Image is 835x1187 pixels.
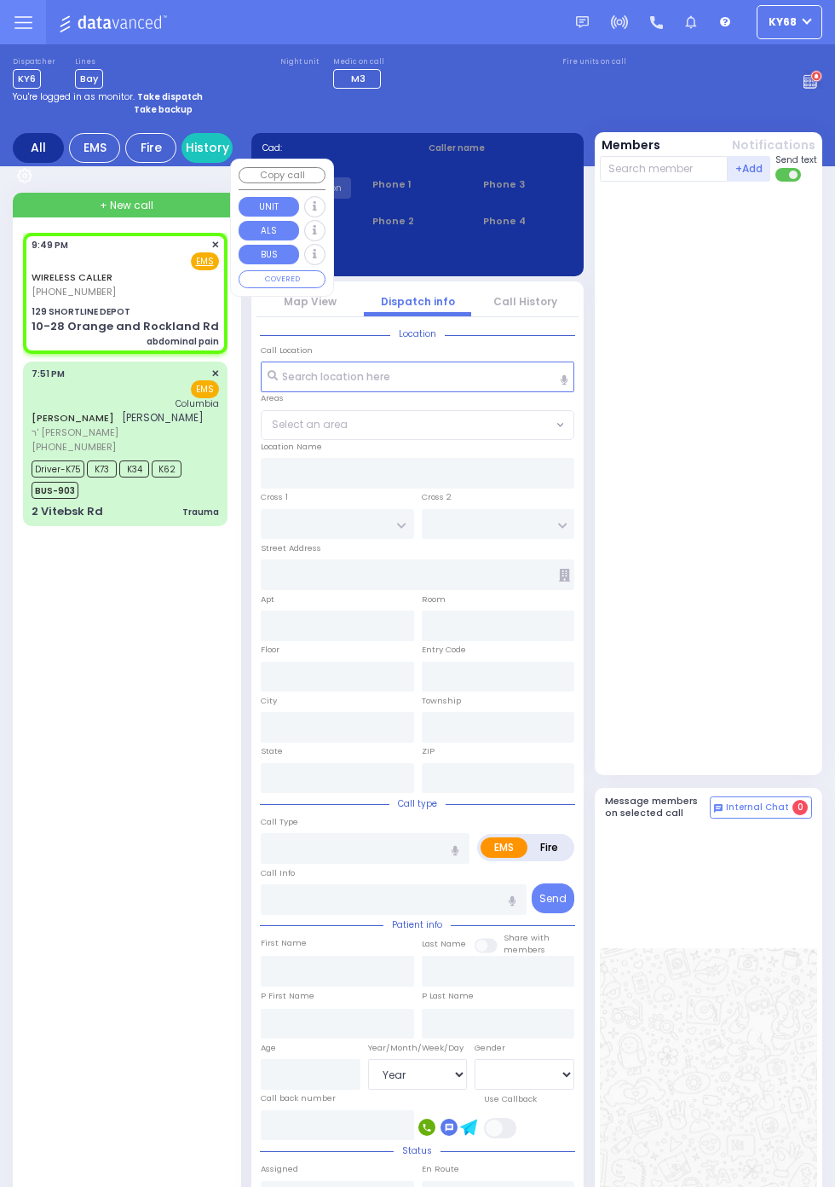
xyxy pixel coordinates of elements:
[261,990,314,1002] label: P First Name
[182,506,219,518] div: Trauma
[475,1042,505,1054] label: Gender
[710,796,812,819] button: Internal Chat 0
[261,867,295,879] label: Call Info
[13,133,64,163] div: All
[351,72,366,85] span: M3
[261,441,322,453] label: Location Name
[422,644,466,656] label: Entry Code
[32,239,68,252] span: 9:49 PM
[191,380,219,398] span: EMS
[600,156,728,182] input: Search member
[504,932,550,943] small: Share with
[284,294,337,309] a: Map View
[261,745,283,757] label: State
[32,318,219,335] div: 10-28 Orange and Rockland Rd
[429,142,573,154] label: Caller name
[422,938,466,950] label: Last Name
[389,797,446,810] span: Call type
[239,270,325,289] button: COVERED
[239,167,325,183] button: Copy call
[562,57,626,67] label: Fire units on call
[493,294,557,309] a: Call History
[261,362,574,392] input: Search location here
[13,69,41,89] span: KY6
[390,327,445,340] span: Location
[32,482,78,499] span: BUS-903
[261,542,321,554] label: Street Address
[134,103,193,116] strong: Take backup
[261,816,298,828] label: Call Type
[32,440,116,454] span: [PHONE_NUMBER]
[527,837,572,858] label: Fire
[196,255,214,268] u: EMS
[261,937,307,949] label: First Name
[32,285,116,298] span: [PHONE_NUMBER]
[32,460,84,478] span: Driver-K75
[422,1163,459,1175] label: En Route
[605,796,711,818] h5: Message members on selected call
[125,133,176,163] div: Fire
[32,368,65,380] span: 7:51 PM
[383,918,451,931] span: Patient info
[368,1042,468,1054] div: Year/Month/Week/Day
[576,16,589,29] img: message.svg
[32,426,204,440] span: ר' [PERSON_NAME]
[333,57,386,67] label: Medic on call
[483,177,573,192] span: Phone 3
[13,90,135,103] span: You're logged in as monitor.
[422,990,474,1002] label: P Last Name
[262,159,407,172] label: Caller:
[261,1163,298,1175] label: Assigned
[181,133,233,163] a: History
[602,136,660,154] button: Members
[483,214,573,229] span: Phone 4
[87,460,117,478] span: K73
[728,156,770,182] button: +Add
[422,491,452,503] label: Cross 2
[792,800,808,815] span: 0
[75,57,103,67] label: Lines
[422,745,435,757] label: ZIP
[261,345,313,356] label: Call Location
[714,804,723,813] img: comment-alt.png
[152,460,181,478] span: K62
[261,491,288,503] label: Cross 1
[484,1093,537,1105] label: Use Callback
[261,593,274,605] label: Apt
[32,305,130,318] div: 129 SHORTLINE DEPOT
[481,837,527,858] label: EMS
[211,367,219,381] span: ✕
[504,944,545,955] span: members
[272,417,348,432] span: Select an area
[726,802,789,814] span: Internal Chat
[32,270,112,284] a: WIRELESS CALLER
[394,1144,441,1157] span: Status
[239,221,299,240] button: ALS
[381,294,455,309] a: Dispatch info
[262,142,407,154] label: Cad:
[372,214,462,229] span: Phone 2
[32,411,114,425] a: [PERSON_NAME]
[559,569,570,582] span: Other building occupants
[775,153,817,166] span: Send text
[176,397,219,410] span: Columbia
[422,593,446,605] label: Room
[147,335,219,348] div: abdominal pain
[239,245,299,264] button: BUS
[100,198,153,213] span: + New call
[280,57,319,67] label: Night unit
[75,69,103,89] span: Bay
[13,57,55,67] label: Dispatcher
[532,883,574,913] button: Send
[122,410,204,425] span: [PERSON_NAME]
[32,503,103,520] div: 2 Vitebsk Rd
[261,644,279,656] label: Floor
[372,177,462,192] span: Phone 1
[211,238,219,252] span: ✕
[137,90,203,103] strong: Take dispatch
[261,695,277,707] label: City
[775,166,803,183] label: Turn off text
[261,392,284,404] label: Areas
[262,250,418,263] label: Last 3 location
[69,133,120,163] div: EMS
